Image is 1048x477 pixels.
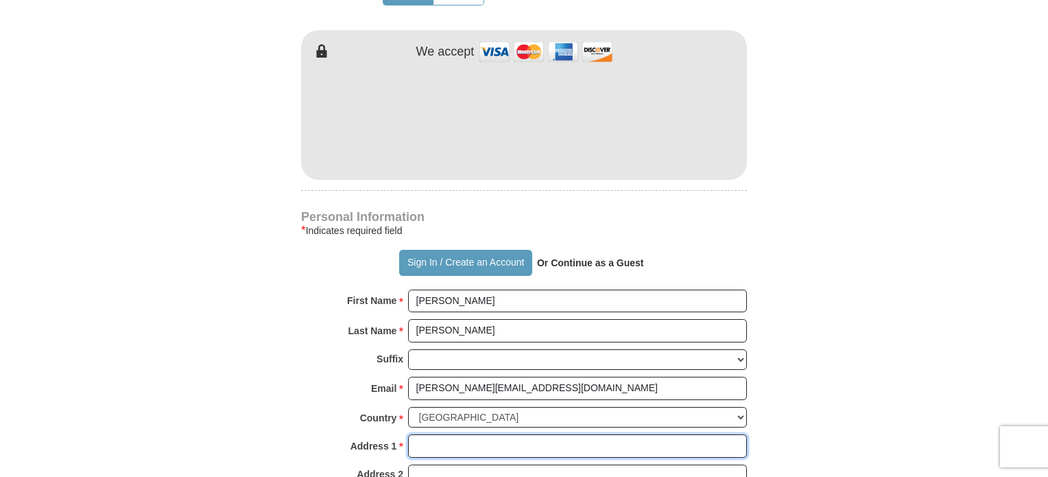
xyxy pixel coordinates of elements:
strong: Or Continue as a Guest [537,257,644,268]
strong: Address 1 [350,437,397,456]
strong: Suffix [377,349,403,369]
img: credit cards accepted [477,37,615,67]
h4: Personal Information [301,211,747,222]
strong: Last Name [348,321,397,340]
strong: Email [371,379,396,398]
button: Sign In / Create an Account [399,250,532,276]
div: Indicates required field [301,222,747,239]
h4: We accept [416,45,475,60]
strong: First Name [347,291,396,310]
strong: Country [360,408,397,428]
